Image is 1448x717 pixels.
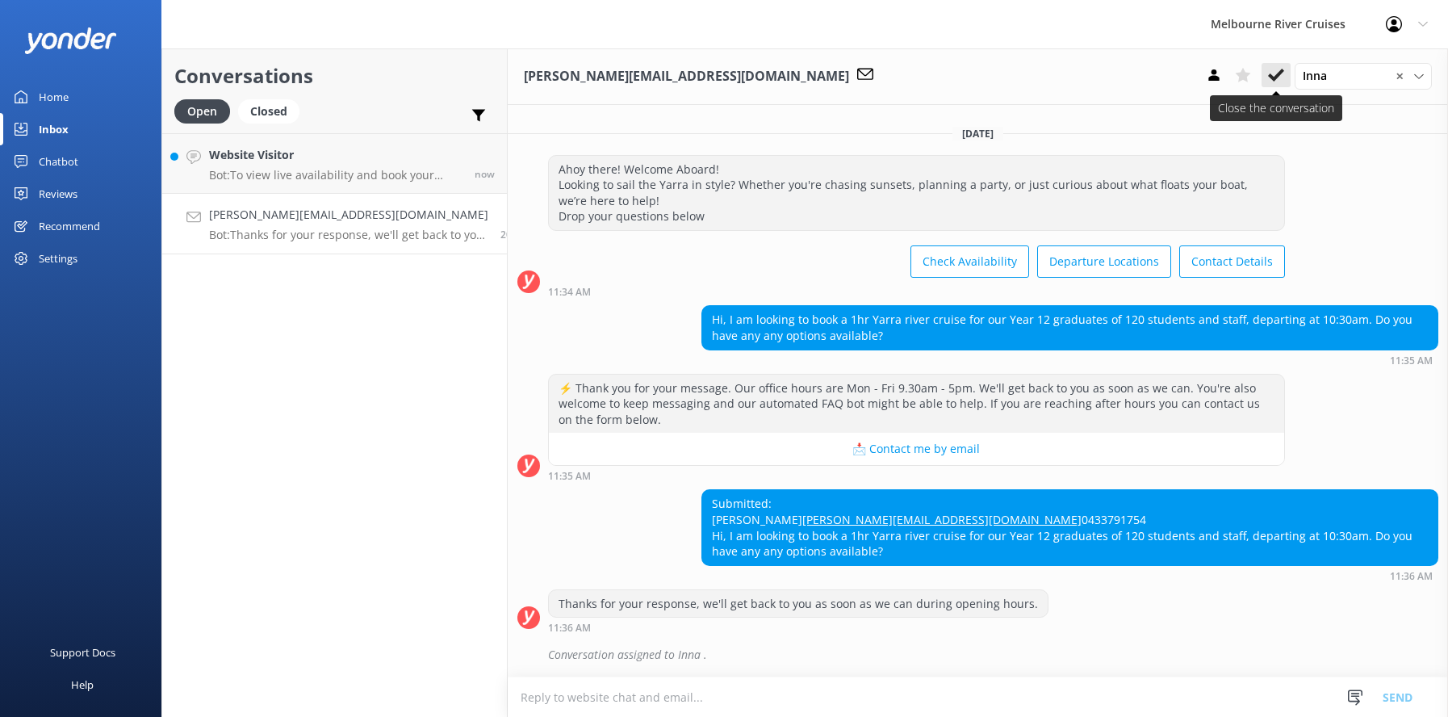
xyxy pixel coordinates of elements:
[39,178,77,210] div: Reviews
[1303,67,1337,85] span: Inna
[39,242,77,275] div: Settings
[548,641,1438,669] div: Conversation assigned to Inna .
[548,470,1285,481] div: Aug 25 2025 11:35am (UTC +10:00) Australia/Sydney
[1390,356,1433,366] strong: 11:35 AM
[209,206,488,224] h4: [PERSON_NAME][EMAIL_ADDRESS][DOMAIN_NAME]
[174,102,238,119] a: Open
[174,99,230,124] div: Open
[702,490,1438,564] div: Submitted: [PERSON_NAME] 0433791754 Hi, I am looking to book a 1hr Yarra river cruise for our Yea...
[549,433,1284,465] button: 📩 Contact me by email
[24,27,117,54] img: yonder-white-logo.png
[475,167,495,181] span: Aug 25 2025 11:56am (UTC +10:00) Australia/Sydney
[162,194,507,254] a: [PERSON_NAME][EMAIL_ADDRESS][DOMAIN_NAME]Bot:Thanks for your response, we'll get back to you as s...
[1390,572,1433,581] strong: 11:36 AM
[524,66,849,87] h3: [PERSON_NAME][EMAIL_ADDRESS][DOMAIN_NAME]
[209,146,462,164] h4: Website Visitor
[1179,245,1285,278] button: Contact Details
[162,133,507,194] a: Website VisitorBot:To view live availability and book your Melbourne River Cruise experience, ple...
[952,127,1003,140] span: [DATE]
[500,228,521,241] span: Aug 25 2025 11:36am (UTC +10:00) Australia/Sydney
[549,375,1284,434] div: ⚡ Thank you for your message. Our office hours are Mon - Fri 9.30am - 5pm. We'll get back to you ...
[71,669,94,701] div: Help
[39,145,78,178] div: Chatbot
[548,472,591,481] strong: 11:35 AM
[238,102,308,119] a: Closed
[701,354,1438,366] div: Aug 25 2025 11:35am (UTC +10:00) Australia/Sydney
[50,636,115,669] div: Support Docs
[702,306,1438,349] div: Hi, I am looking to book a 1hr Yarra river cruise for our Year 12 graduates of 120 students and s...
[549,156,1284,230] div: Ahoy there! Welcome Aboard! Looking to sail the Yarra in style? Whether you're chasing sunsets, p...
[39,113,69,145] div: Inbox
[549,590,1048,618] div: Thanks for your response, we'll get back to you as soon as we can during opening hours.
[701,570,1438,581] div: Aug 25 2025 11:36am (UTC +10:00) Australia/Sydney
[238,99,299,124] div: Closed
[548,286,1285,297] div: Aug 25 2025 11:34am (UTC +10:00) Australia/Sydney
[1037,245,1171,278] button: Departure Locations
[517,641,1438,669] div: 2025-08-25T01:36:10.418
[910,245,1029,278] button: Check Availability
[1396,69,1404,84] span: ✕
[209,168,462,182] p: Bot: To view live availability and book your Melbourne River Cruise experience, please visit: [UR...
[39,81,69,113] div: Home
[174,61,495,91] h2: Conversations
[802,512,1082,527] a: [PERSON_NAME][EMAIL_ADDRESS][DOMAIN_NAME]
[548,622,1048,633] div: Aug 25 2025 11:36am (UTC +10:00) Australia/Sydney
[209,228,488,242] p: Bot: Thanks for your response, we'll get back to you as soon as we can during opening hours.
[1295,63,1432,89] div: Assign User
[39,210,100,242] div: Recommend
[548,623,591,633] strong: 11:36 AM
[548,287,591,297] strong: 11:34 AM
